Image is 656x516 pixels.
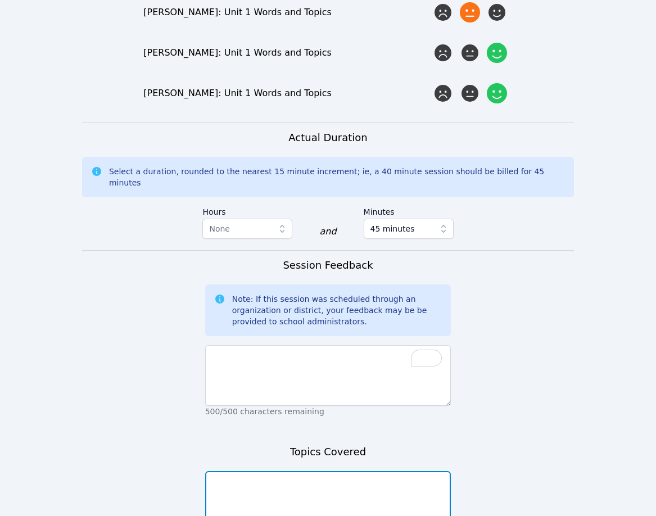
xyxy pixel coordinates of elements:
span: 45 minutes [370,222,415,236]
button: None [202,219,292,239]
label: Minutes [364,202,454,219]
label: Hours [202,202,292,219]
div: and [319,225,336,238]
div: [PERSON_NAME]: Unit 1 Words and Topics [143,6,431,19]
p: 500/500 characters remaining [205,406,451,417]
textarea: To enrich screen reader interactions, please activate Accessibility in Grammarly extension settings [205,345,451,406]
h3: Actual Duration [288,130,367,146]
div: Note: If this session was scheduled through an organization or district, your feedback may be be ... [232,293,442,327]
span: None [209,224,230,233]
button: 45 minutes [364,219,454,239]
div: [PERSON_NAME]: Unit 1 Words and Topics [143,46,431,60]
div: Select a duration, rounded to the nearest 15 minute increment; ie, a 40 minute session should be ... [109,166,565,188]
h3: Session Feedback [283,257,373,273]
div: [PERSON_NAME]: Unit 1 Words and Topics [143,87,431,100]
h3: Topics Covered [290,444,366,460]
